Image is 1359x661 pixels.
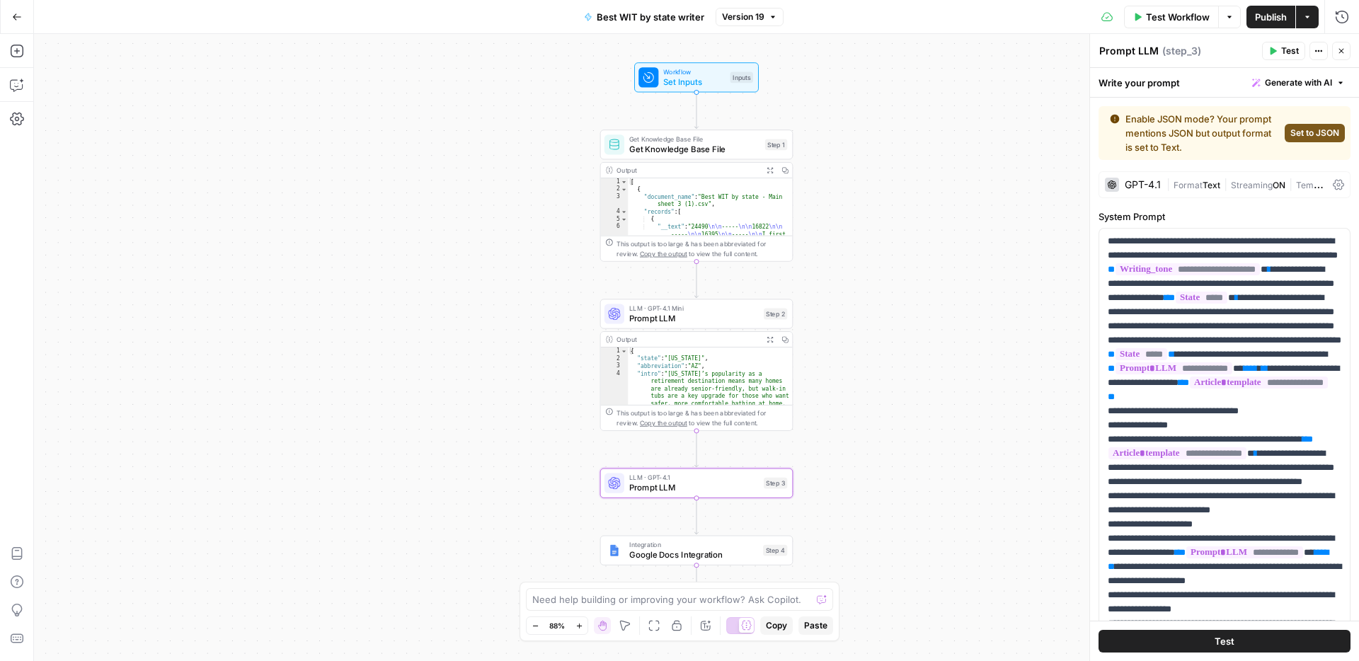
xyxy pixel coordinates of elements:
span: | [1166,177,1174,191]
button: Best WIT by state writer [575,6,713,28]
span: Prompt LLM [629,481,759,494]
g: Edge from start to step_1 [694,92,698,128]
span: Format [1174,180,1203,190]
button: Set to JSON [1285,124,1345,142]
div: 5 [601,216,629,224]
span: Get Knowledge Base File [629,143,760,156]
span: Publish [1255,10,1287,24]
div: LLM · GPT-4.1Prompt LLMStep 3 [600,469,793,498]
span: ON [1273,180,1285,190]
div: Write your prompt [1090,68,1359,97]
div: 3 [601,362,629,370]
span: Best WIT by state writer [597,10,704,24]
div: LLM · GPT-4.1 MiniPrompt LLMStep 2Output{ "state":"[US_STATE]", "abbreviation":"AZ", "intro":"[US... [600,299,793,430]
span: Integration [629,540,758,550]
div: 2 [601,355,629,363]
div: Step 3 [764,478,787,489]
button: Test [1262,42,1305,60]
div: This output is too large & has been abbreviated for review. to view the full content. [617,238,787,258]
g: Edge from step_1 to step_2 [694,262,698,298]
div: WorkflowSet InputsInputs [600,62,793,92]
span: Google Docs Integration [629,548,758,561]
span: Set Inputs [663,76,725,88]
div: Enable JSON mode? Your prompt mentions JSON but output format is set to Text. [1110,112,1279,154]
div: 3 [601,193,629,208]
span: 0.7 [1319,180,1332,190]
g: Edge from step_3 to step_4 [694,498,698,534]
span: Test Workflow [1146,10,1210,24]
span: LLM · GPT-4.1 [629,473,759,483]
span: Workflow [663,67,725,76]
span: Get Knowledge Base File [629,134,760,144]
button: Publish [1246,6,1295,28]
div: 4 [601,208,629,216]
label: System Prompt [1099,209,1351,224]
span: Copy the output [640,250,687,258]
span: Toggle code folding, rows 4 through 8 [621,208,628,216]
span: Text [1203,180,1220,190]
g: Edge from step_2 to step_3 [694,431,698,467]
textarea: Prompt LLM [1099,44,1159,58]
div: Step 2 [764,309,787,320]
span: Copy [766,619,787,632]
div: Step 1 [765,139,788,150]
span: Prompt LLM [629,312,759,325]
span: Paste [804,619,827,632]
button: Test [1099,630,1351,653]
span: ( step_3 ) [1162,44,1201,58]
span: Toggle code folding, rows 2 through 9 [621,185,628,193]
button: Generate with AI [1246,74,1351,92]
button: Version 19 [716,8,784,26]
span: | [1285,177,1296,191]
span: Test [1215,634,1234,648]
span: Toggle code folding, rows 1 through 33 [621,347,628,355]
div: GPT-4.1 [1125,180,1161,190]
span: Test [1281,45,1299,57]
span: Copy the output [640,419,687,427]
span: Streaming [1231,180,1273,190]
span: Set to JSON [1290,127,1339,139]
span: Version 19 [722,11,764,23]
div: This output is too large & has been abbreviated for review. to view the full content. [617,408,787,427]
div: 1 [601,347,629,355]
div: IntegrationGoogle Docs IntegrationStep 4 [600,536,793,565]
span: 88% [549,620,565,631]
span: Toggle code folding, rows 5 through 7 [621,216,628,224]
span: LLM · GPT-4.1 Mini [629,304,759,314]
img: Instagram%20post%20-%201%201.png [608,544,621,557]
button: Copy [760,616,793,635]
div: 1 [601,178,629,186]
span: | [1220,177,1231,191]
div: 2 [601,185,629,193]
div: Step 4 [763,545,787,556]
button: Paste [798,616,833,635]
div: Inputs [730,71,753,83]
div: Get Knowledge Base FileGet Knowledge Base FileStep 1Output[ { "document_name":"Best WIT by state ... [600,130,793,261]
div: 4 [601,370,629,430]
div: Output [617,165,758,175]
span: Toggle code folding, rows 1 through 10 [621,178,628,186]
div: Output [617,335,758,345]
span: Temp [1296,177,1324,191]
span: Generate with AI [1265,76,1332,89]
button: Test Workflow [1124,6,1218,28]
